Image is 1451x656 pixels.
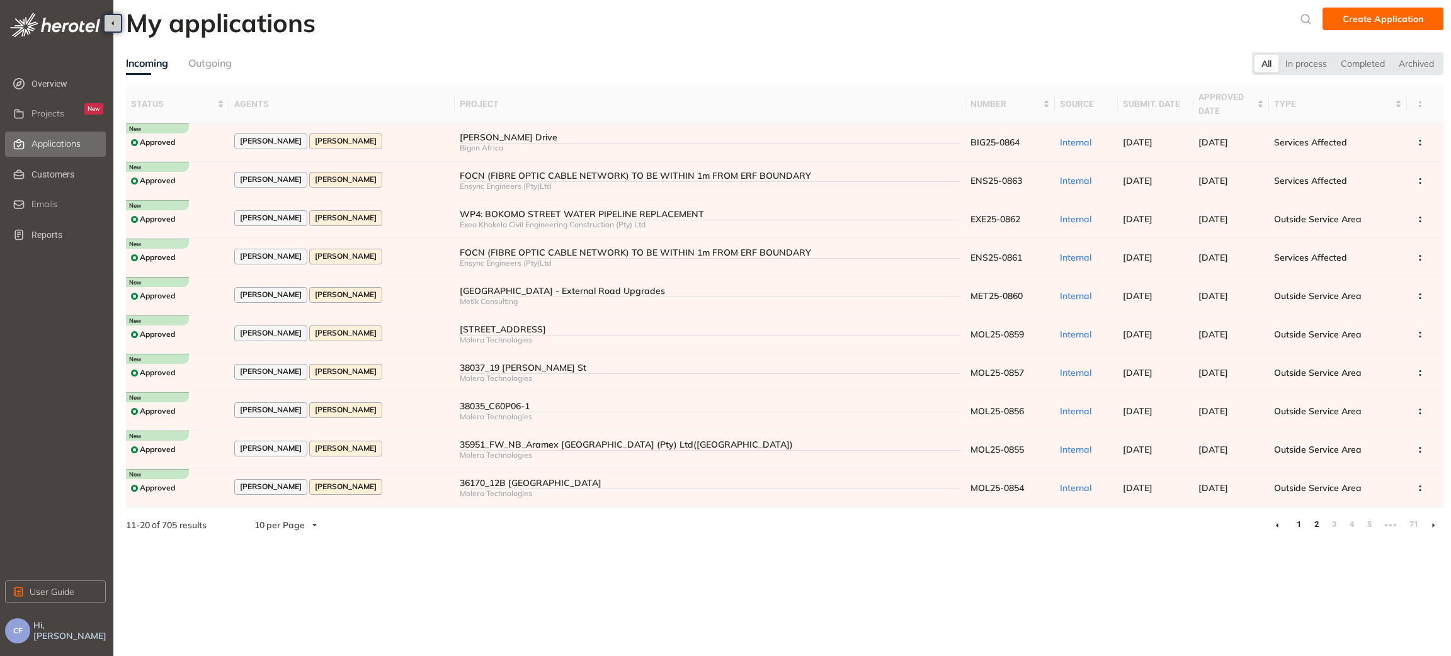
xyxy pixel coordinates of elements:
[1323,8,1443,30] button: Create Application
[1274,482,1362,494] span: Outside Service Area
[460,374,960,383] div: Molera Technologies
[240,405,302,414] span: [PERSON_NAME]
[1380,515,1401,535] span: •••
[1198,137,1228,148] span: [DATE]
[240,252,302,261] span: [PERSON_NAME]
[1198,405,1228,417] span: [DATE]
[140,330,175,339] span: Approved
[1274,252,1347,263] span: Services Affected
[1198,90,1255,118] span: approved date
[1060,367,1091,378] span: Internal
[1193,85,1269,123] th: approved date
[315,367,377,376] span: [PERSON_NAME]
[455,85,965,123] th: project
[140,368,175,377] span: Approved
[240,137,302,145] span: [PERSON_NAME]
[1060,252,1091,263] span: Internal
[31,199,57,210] span: Emails
[1328,515,1340,535] li: 3
[1292,515,1305,534] a: 1
[1274,367,1362,378] span: Outside Service Area
[1060,444,1091,455] span: Internal
[1406,515,1418,535] li: 71
[1363,515,1375,534] a: 5
[1198,175,1228,186] span: [DATE]
[460,182,960,191] div: Ensync Engineers (Pty)Ltd
[970,482,1024,494] span: MOL25-0854
[1380,515,1401,535] li: Next 5 Pages
[162,519,207,531] span: 705 results
[1123,290,1152,302] span: [DATE]
[1274,213,1362,225] span: Outside Service Area
[315,213,377,222] span: [PERSON_NAME]
[970,405,1024,417] span: MOL25-0856
[84,103,103,115] div: New
[1198,213,1228,225] span: [DATE]
[31,162,103,187] span: Customers
[1363,515,1375,535] li: 5
[1123,137,1152,148] span: [DATE]
[1328,515,1340,534] a: 3
[460,286,960,297] div: [GEOGRAPHIC_DATA] - External Road Upgrades
[30,585,74,599] span: User Guide
[240,175,302,184] span: [PERSON_NAME]
[1334,55,1392,72] div: Completed
[140,407,175,416] span: Approved
[1423,515,1443,535] li: Next Page
[126,8,316,38] h2: My applications
[460,336,960,344] div: Molera Technologies
[460,144,960,152] div: Bigen Africa
[460,220,960,229] div: Exeo Khokela Civil Engineering Construction (Pty) Ltd
[970,175,1022,186] span: ENS25-0863
[1123,444,1152,455] span: [DATE]
[1343,12,1423,26] span: Create Application
[315,405,377,414] span: [PERSON_NAME]
[1255,55,1278,72] div: All
[460,259,960,268] div: Ensync Engineers (Pty)Ltd
[1310,515,1323,535] li: 2
[140,138,175,147] span: Approved
[1123,252,1152,263] span: [DATE]
[240,290,302,299] span: [PERSON_NAME]
[460,247,960,258] div: FOCN (FIBRE OPTIC CABLE NETWORK) TO BE WITHIN 1m FROM ERF BOUNDARY
[140,445,175,454] span: Approved
[1060,213,1091,225] span: Internal
[1060,290,1091,302] span: Internal
[131,97,215,111] span: status
[1060,482,1091,494] span: Internal
[140,176,175,185] span: Approved
[315,329,377,337] span: [PERSON_NAME]
[31,139,81,149] span: Applications
[315,137,377,145] span: [PERSON_NAME]
[188,55,232,71] div: Outgoing
[460,451,960,460] div: Molera Technologies
[229,85,455,123] th: agents
[240,367,302,376] span: [PERSON_NAME]
[1198,290,1228,302] span: [DATE]
[460,439,960,450] div: 35951_FW_NB_Aramex [GEOGRAPHIC_DATA] (Pty) Ltd([GEOGRAPHIC_DATA])
[31,108,64,119] span: Projects
[140,253,175,262] span: Approved
[970,367,1024,378] span: MOL25-0857
[31,71,103,96] span: Overview
[240,213,302,222] span: [PERSON_NAME]
[126,55,168,71] div: Incoming
[1292,515,1305,535] li: 1
[460,209,960,220] div: WP4: BOKOMO STREET WATER PIPELINE REPLACEMENT
[965,85,1056,123] th: number
[970,213,1020,225] span: EXE25-0862
[1274,444,1362,455] span: Outside Service Area
[1198,444,1228,455] span: [DATE]
[10,13,100,37] img: logo
[1198,329,1228,340] span: [DATE]
[5,580,106,603] button: User Guide
[1269,85,1407,123] th: type
[106,518,227,532] div: of
[140,291,175,300] span: Approved
[460,478,960,489] div: 36170_12B [GEOGRAPHIC_DATA]
[315,482,377,491] span: [PERSON_NAME]
[140,215,175,223] span: Approved
[460,363,960,373] div: 38037_19 [PERSON_NAME] St
[1060,405,1091,417] span: Internal
[1060,175,1091,186] span: Internal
